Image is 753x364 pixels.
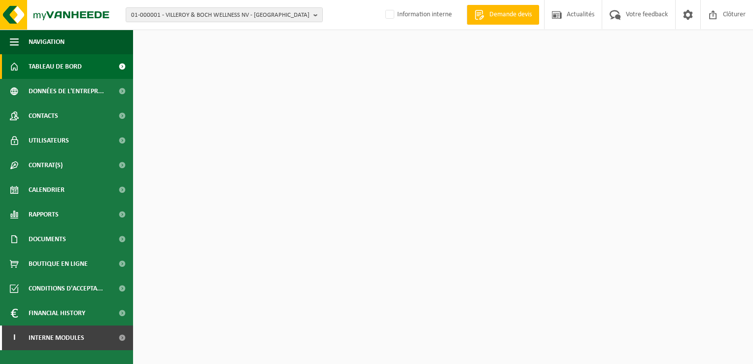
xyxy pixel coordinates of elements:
span: Documents [29,227,66,252]
span: I [10,326,19,350]
span: Tableau de bord [29,54,82,79]
span: Conditions d'accepta... [29,276,103,301]
span: Données de l'entrepr... [29,79,104,104]
span: 01-000001 - VILLEROY & BOCH WELLNESS NV - [GEOGRAPHIC_DATA] [131,8,309,23]
span: Contrat(s) [29,153,63,178]
span: Calendrier [29,178,65,202]
span: Financial History [29,301,85,326]
span: Contacts [29,104,58,128]
span: Demande devis [487,10,534,20]
span: Rapports [29,202,59,227]
span: Boutique en ligne [29,252,88,276]
label: Information interne [383,7,452,22]
span: Navigation [29,30,65,54]
span: Interne modules [29,326,84,350]
button: 01-000001 - VILLEROY & BOCH WELLNESS NV - [GEOGRAPHIC_DATA] [126,7,323,22]
a: Demande devis [467,5,539,25]
span: Utilisateurs [29,128,69,153]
